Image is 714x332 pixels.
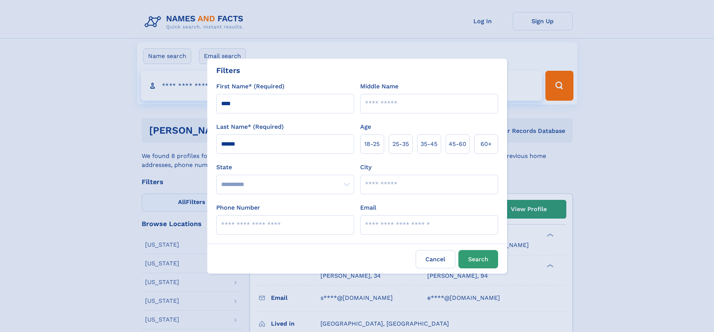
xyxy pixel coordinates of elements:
[216,203,260,212] label: Phone Number
[216,122,284,131] label: Last Name* (Required)
[360,82,398,91] label: Middle Name
[449,140,466,149] span: 45‑60
[364,140,380,149] span: 18‑25
[458,250,498,268] button: Search
[416,250,455,268] label: Cancel
[421,140,437,149] span: 35‑45
[480,140,492,149] span: 60+
[360,203,376,212] label: Email
[216,163,354,172] label: State
[392,140,409,149] span: 25‑35
[216,82,284,91] label: First Name* (Required)
[216,65,240,76] div: Filters
[360,163,371,172] label: City
[360,122,371,131] label: Age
